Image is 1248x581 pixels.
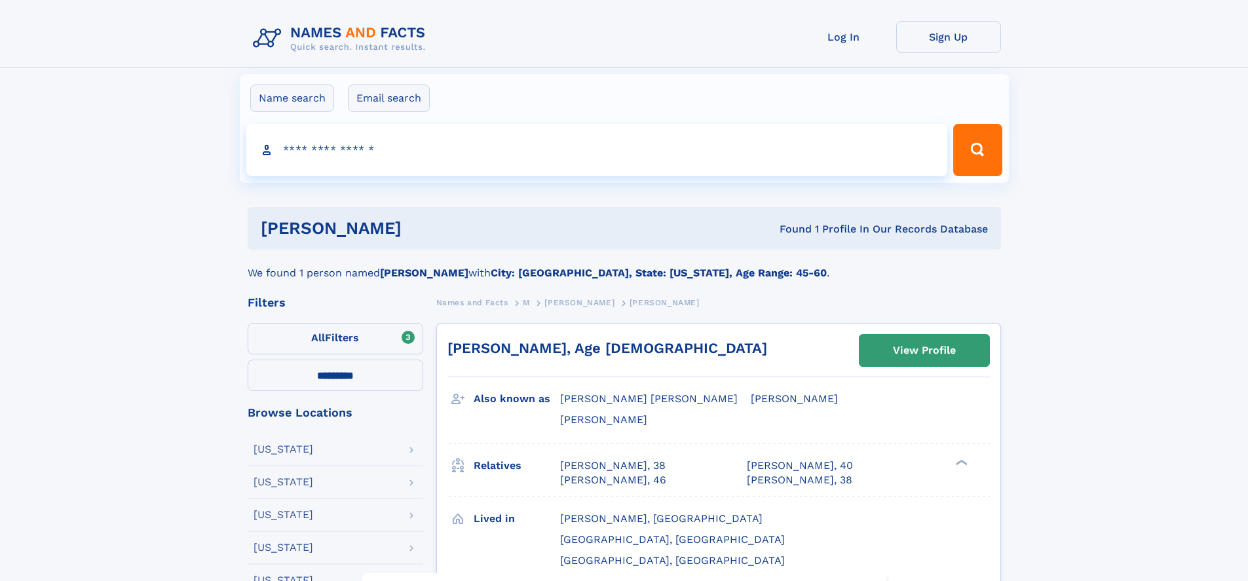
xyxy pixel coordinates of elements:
[248,407,423,419] div: Browse Locations
[523,294,530,310] a: M
[560,392,738,405] span: [PERSON_NAME] [PERSON_NAME]
[560,554,785,567] span: [GEOGRAPHIC_DATA], [GEOGRAPHIC_DATA]
[250,84,334,112] label: Name search
[248,323,423,354] label: Filters
[254,444,313,455] div: [US_STATE]
[751,392,838,405] span: [PERSON_NAME]
[896,21,1001,53] a: Sign Up
[248,21,436,56] img: Logo Names and Facts
[590,222,988,236] div: Found 1 Profile In Our Records Database
[311,331,325,344] span: All
[254,542,313,553] div: [US_STATE]
[254,510,313,520] div: [US_STATE]
[560,459,666,473] a: [PERSON_NAME], 38
[261,220,591,236] h1: [PERSON_NAME]
[254,477,313,487] div: [US_STATE]
[560,473,666,487] a: [PERSON_NAME], 46
[474,455,560,477] h3: Relatives
[747,459,853,473] a: [PERSON_NAME], 40
[630,298,700,307] span: [PERSON_NAME]
[953,458,968,466] div: ❯
[560,413,647,426] span: [PERSON_NAME]
[380,267,468,279] b: [PERSON_NAME]
[474,508,560,530] h3: Lived in
[523,298,530,307] span: M
[491,267,827,279] b: City: [GEOGRAPHIC_DATA], State: [US_STATE], Age Range: 45-60
[791,21,896,53] a: Log In
[544,298,615,307] span: [PERSON_NAME]
[860,335,989,366] a: View Profile
[246,124,948,176] input: search input
[560,512,763,525] span: [PERSON_NAME], [GEOGRAPHIC_DATA]
[248,250,1001,281] div: We found 1 person named with .
[248,297,423,309] div: Filters
[953,124,1002,176] button: Search Button
[348,84,430,112] label: Email search
[447,340,767,356] a: [PERSON_NAME], Age [DEMOGRAPHIC_DATA]
[474,388,560,410] h3: Also known as
[893,335,956,365] div: View Profile
[560,533,785,546] span: [GEOGRAPHIC_DATA], [GEOGRAPHIC_DATA]
[436,294,508,310] a: Names and Facts
[544,294,615,310] a: [PERSON_NAME]
[747,473,852,487] a: [PERSON_NAME], 38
